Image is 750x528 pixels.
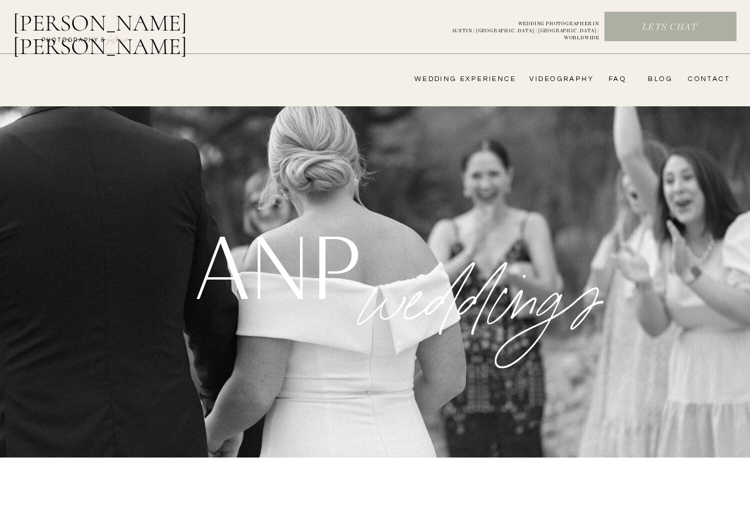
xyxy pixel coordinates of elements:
a: WEDDING PHOTOGRAPHER INAUSTIN | [GEOGRAPHIC_DATA] | [GEOGRAPHIC_DATA] | WORLDWIDE [433,21,599,33]
p: WEDDINGS [342,203,634,289]
a: Lets chat [605,21,734,34]
a: videography [526,75,594,84]
a: wedding experience [398,75,516,84]
a: CONTACT [684,75,730,84]
a: FILMs [96,32,140,46]
a: FAQ [603,75,626,84]
a: bLog [644,75,673,84]
a: [PERSON_NAME] [PERSON_NAME] [13,11,248,39]
h1: anp [195,221,355,306]
p: WEDDING PHOTOGRAPHER IN AUSTIN | [GEOGRAPHIC_DATA] | [GEOGRAPHIC_DATA] | WORLDWIDE [433,21,599,33]
a: photography & [35,36,112,50]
